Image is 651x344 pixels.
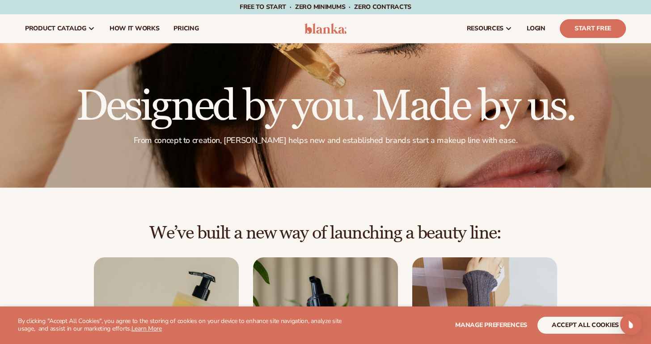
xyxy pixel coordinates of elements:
[102,14,167,43] a: How It Works
[18,14,102,43] a: product catalog
[166,14,206,43] a: pricing
[467,25,503,32] span: resources
[520,14,553,43] a: LOGIN
[537,317,633,334] button: accept all cookies
[527,25,545,32] span: LOGIN
[110,25,160,32] span: How It Works
[304,23,347,34] img: logo
[620,314,642,335] div: Open Intercom Messenger
[455,321,527,329] span: Manage preferences
[76,85,575,128] h1: Designed by you. Made by us.
[460,14,520,43] a: resources
[25,223,626,243] h2: We’ve built a new way of launching a beauty line:
[455,317,527,334] button: Manage preferences
[25,25,86,32] span: product catalog
[76,135,575,146] p: From concept to creation, [PERSON_NAME] helps new and established brands start a makeup line with...
[173,25,199,32] span: pricing
[240,3,411,11] span: Free to start · ZERO minimums · ZERO contracts
[131,324,162,333] a: Learn More
[560,19,626,38] a: Start Free
[18,318,343,333] p: By clicking "Accept All Cookies", you agree to the storing of cookies on your device to enhance s...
